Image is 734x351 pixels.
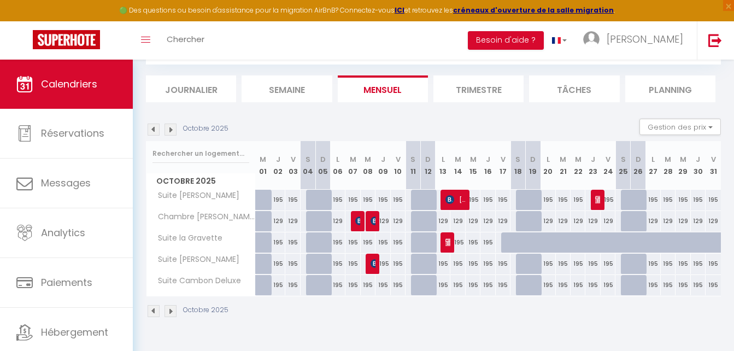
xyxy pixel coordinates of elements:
span: [PERSON_NAME] [371,253,375,274]
abbr: V [291,154,296,165]
div: 129 [676,211,690,231]
span: [DEMOGRAPHIC_DATA][PERSON_NAME] [371,210,375,231]
th: 16 [480,141,495,190]
div: 195 [391,190,406,210]
th: 14 [450,141,465,190]
img: logout [708,33,722,47]
th: 08 [361,141,375,190]
th: 31 [706,141,721,190]
span: Chercher [167,33,204,45]
div: 129 [285,211,300,231]
input: Rechercher un logement... [152,144,249,163]
th: 22 [571,141,585,190]
th: 10 [391,141,406,190]
abbr: V [396,154,401,165]
div: 129 [645,211,660,231]
th: 06 [331,141,345,190]
th: 07 [345,141,360,190]
a: ICI [395,5,404,15]
span: Chambre [PERSON_NAME] [PERSON_NAME] [148,211,257,223]
th: 24 [601,141,615,190]
div: 195 [541,254,555,274]
div: 195 [480,275,495,295]
li: Trimestre [433,75,524,102]
th: 02 [271,141,285,190]
div: 129 [571,211,585,231]
div: 195 [691,190,706,210]
div: 195 [585,254,600,274]
div: 195 [601,254,615,274]
th: 09 [375,141,390,190]
div: 195 [541,275,555,295]
div: 195 [556,190,571,210]
div: 129 [271,211,285,231]
abbr: M [470,154,477,165]
abbr: D [636,154,641,165]
div: 195 [436,254,450,274]
li: Planning [625,75,715,102]
span: Suite la Gravette [148,232,225,244]
div: 195 [391,275,406,295]
div: 129 [585,211,600,231]
img: Super Booking [33,30,100,49]
abbr: V [501,154,506,165]
th: 20 [541,141,555,190]
div: 195 [391,254,406,274]
div: 129 [480,211,495,231]
span: [PERSON_NAME] [595,189,600,210]
div: 195 [556,254,571,274]
div: 129 [601,211,615,231]
div: 129 [391,211,406,231]
div: 195 [466,190,480,210]
th: 12 [420,141,435,190]
th: 05 [315,141,330,190]
abbr: J [276,154,280,165]
div: 195 [706,275,721,295]
li: Mensuel [338,75,428,102]
button: Ouvrir le widget de chat LiveChat [9,4,42,37]
abbr: S [410,154,415,165]
div: 195 [361,275,375,295]
th: 01 [256,141,271,190]
div: 195 [691,254,706,274]
abbr: L [547,154,550,165]
abbr: M [350,154,356,165]
th: 18 [510,141,525,190]
div: 195 [645,190,660,210]
abbr: M [665,154,671,165]
div: 195 [585,275,600,295]
span: [PERSON_NAME] [607,32,683,46]
a: créneaux d'ouverture de la salle migration [453,5,614,15]
abbr: M [365,154,371,165]
div: 195 [375,190,390,210]
th: 19 [526,141,541,190]
div: 129 [541,211,555,231]
div: 195 [450,232,465,253]
div: 129 [450,211,465,231]
div: 195 [285,254,300,274]
div: 195 [480,190,495,210]
abbr: D [320,154,326,165]
span: [PERSON_NAME] [445,189,465,210]
div: 195 [496,254,510,274]
div: 195 [331,254,345,274]
div: 195 [661,190,676,210]
div: 195 [496,275,510,295]
div: 195 [466,232,480,253]
div: 195 [480,232,495,253]
th: 21 [556,141,571,190]
div: 195 [645,275,660,295]
abbr: M [260,154,266,165]
div: 129 [496,211,510,231]
abbr: J [381,154,385,165]
div: 195 [271,254,285,274]
span: Octobre 2025 [146,173,255,189]
abbr: J [696,154,700,165]
span: Messages [41,176,91,190]
div: 129 [436,211,450,231]
div: 195 [375,232,390,253]
div: 195 [571,254,585,274]
div: 129 [331,211,345,231]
